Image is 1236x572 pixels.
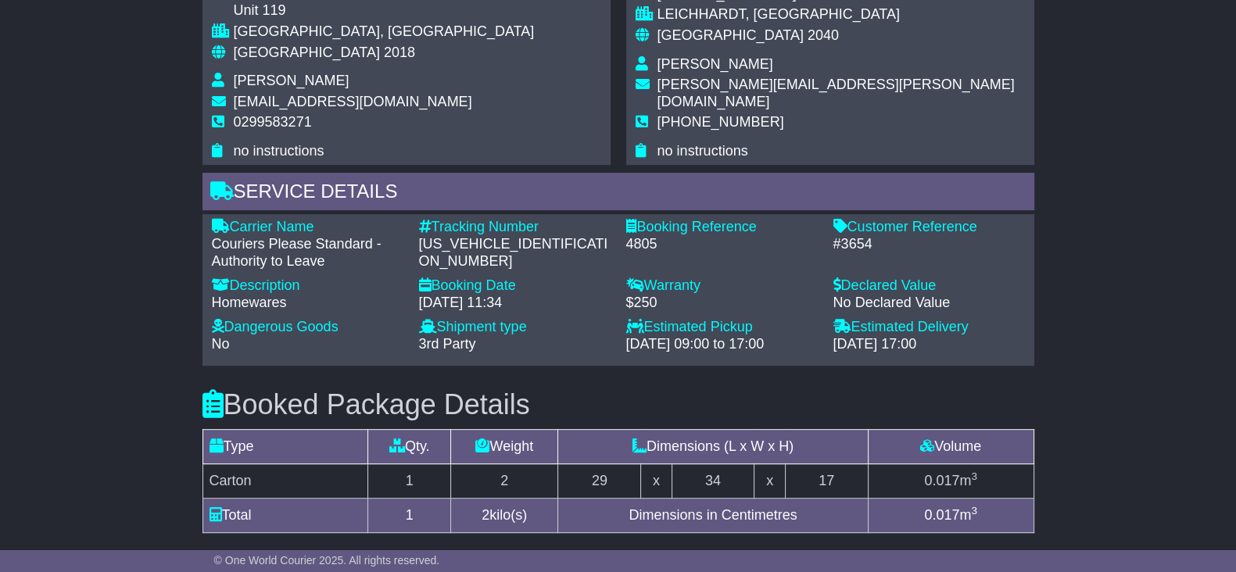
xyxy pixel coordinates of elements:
span: 2 [482,507,489,523]
td: m [868,499,1034,533]
div: LEICHHARDT, [GEOGRAPHIC_DATA] [657,6,1025,23]
td: 2 [451,464,558,499]
td: x [754,464,785,499]
div: [US_VEHICLE_IDENTIFICATION_NUMBER] [419,236,611,270]
div: Service Details [202,173,1034,215]
sup: 3 [971,470,977,482]
td: kilo(s) [451,499,558,533]
div: Couriers Please Standard - Authority to Leave [212,236,403,270]
span: no instructions [234,143,324,159]
span: [PERSON_NAME] [657,56,773,72]
td: m [868,464,1034,499]
div: Shipment type [419,319,611,336]
td: Volume [868,430,1034,464]
span: [PERSON_NAME][EMAIL_ADDRESS][PERSON_NAME][DOMAIN_NAME] [657,77,1015,109]
div: Homewares [212,295,403,312]
span: [PERSON_NAME] [234,73,349,88]
span: 2040 [808,27,839,43]
div: Dangerous Goods [212,319,403,336]
div: [DATE] 17:00 [833,336,1025,353]
div: 4805 [626,236,818,253]
span: [PHONE_NUMBER] [657,114,784,130]
div: Estimated Delivery [833,319,1025,336]
div: [GEOGRAPHIC_DATA], [GEOGRAPHIC_DATA] [234,23,535,41]
td: x [641,464,672,499]
div: Customer Reference [833,219,1025,236]
td: Carton [202,464,368,499]
span: no instructions [657,143,748,159]
div: Unit 119 [234,2,535,20]
td: Type [202,430,368,464]
span: 2018 [384,45,415,60]
td: 34 [672,464,754,499]
span: [GEOGRAPHIC_DATA] [657,27,804,43]
div: #3654 [833,236,1025,253]
td: 1 [368,464,451,499]
div: Estimated Pickup [626,319,818,336]
div: Booking Date [419,277,611,295]
div: Tracking Number [419,219,611,236]
td: 29 [558,464,641,499]
td: 17 [785,464,868,499]
td: Total [202,499,368,533]
span: 0.017 [924,473,959,488]
div: $250 [626,295,818,312]
sup: 3 [971,505,977,517]
h3: Booked Package Details [202,389,1034,420]
span: [EMAIL_ADDRESS][DOMAIN_NAME] [234,94,472,109]
div: Booking Reference [626,219,818,236]
div: [DATE] 11:34 [419,295,611,312]
span: © One World Courier 2025. All rights reserved. [214,554,440,567]
span: 0299583271 [234,114,312,130]
span: No [212,336,230,352]
div: Warranty [626,277,818,295]
td: 1 [368,499,451,533]
span: 3rd Party [419,336,476,352]
span: 0.017 [924,507,959,523]
td: Weight [451,430,558,464]
td: Dimensions (L x W x H) [558,430,868,464]
div: Description [212,277,403,295]
span: [GEOGRAPHIC_DATA] [234,45,380,60]
div: Declared Value [833,277,1025,295]
td: Dimensions in Centimetres [558,499,868,533]
td: Qty. [368,430,451,464]
div: Carrier Name [212,219,403,236]
div: No Declared Value [833,295,1025,312]
div: [DATE] 09:00 to 17:00 [626,336,818,353]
